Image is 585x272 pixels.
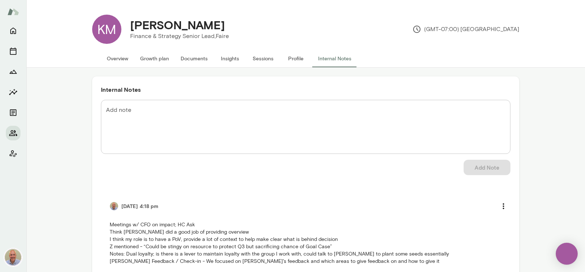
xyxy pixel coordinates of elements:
[175,50,214,67] button: Documents
[4,249,22,266] img: Marc Friedman
[101,85,510,94] h6: Internal Notes
[130,18,225,32] h4: [PERSON_NAME]
[121,203,158,210] h6: [DATE] 4:18 pm
[246,50,279,67] button: Sessions
[7,5,19,19] img: Mento
[6,64,20,79] button: Growth Plan
[6,23,20,38] button: Home
[6,85,20,99] button: Insights
[214,50,246,67] button: Insights
[92,15,121,44] div: KM
[6,44,20,58] button: Sessions
[496,199,511,214] button: more
[101,50,134,67] button: Overview
[134,50,175,67] button: Growth plan
[312,50,357,67] button: Internal Notes
[110,202,118,211] img: Marc Friedman
[412,25,519,34] p: (GMT-07:00) [GEOGRAPHIC_DATA]
[6,146,20,161] button: Client app
[6,105,20,120] button: Documents
[130,32,229,41] p: Finance & Strategy Senior Lead, Faire
[6,126,20,140] button: Members
[279,50,312,67] button: Profile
